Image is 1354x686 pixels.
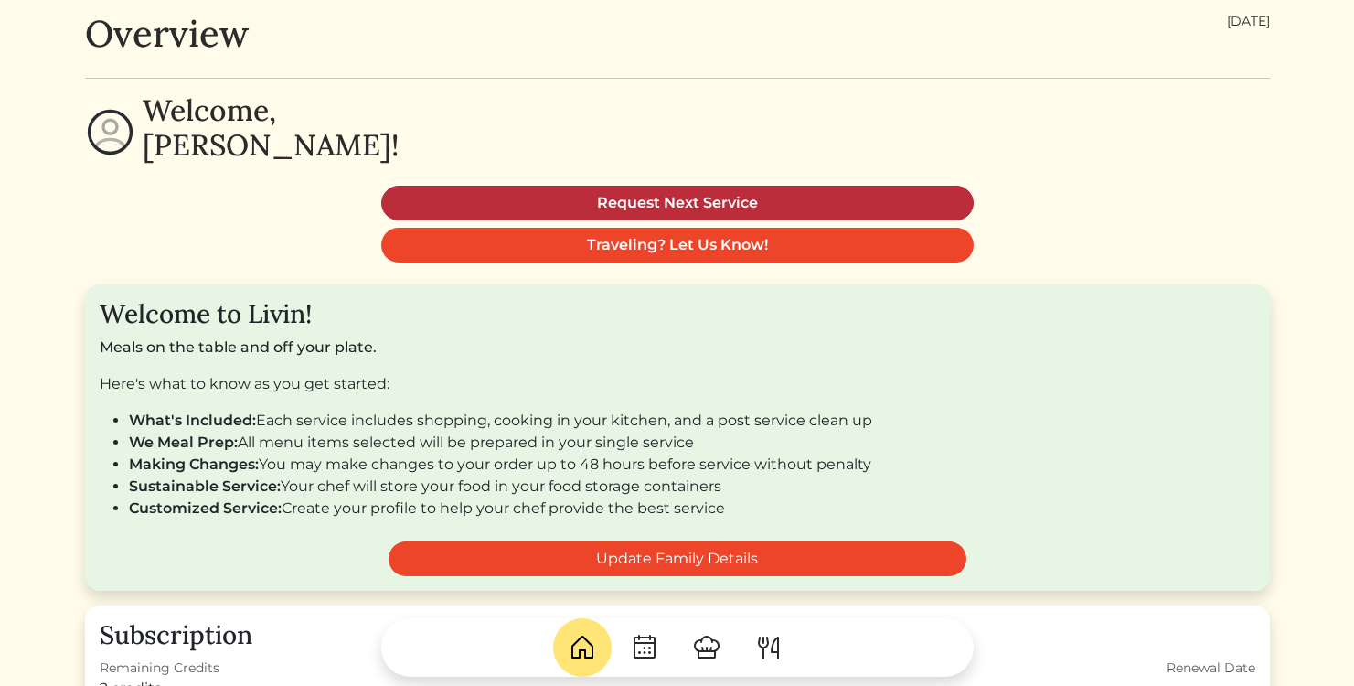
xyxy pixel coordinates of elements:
[129,498,1255,520] li: Create your profile to help your chef provide the best service
[389,541,966,576] a: Update Family Details
[129,477,281,495] span: Sustainable Service:
[630,633,659,662] img: CalendarDots-5bcf9d9080389f2a281d69619e1c85352834be518fbc73d9501aef674afc0d57.svg
[85,107,135,157] img: profile-circle-6dcd711754eaac681cb4e5fa6e5947ecf152da99a3a386d1f417117c42b37ef2.svg
[85,12,249,56] h1: Overview
[129,410,1255,432] li: Each service includes shopping, cooking in your kitchen, and a post service clean up
[129,434,238,451] span: We Meal Prep:
[100,337,1255,359] p: Meals on the table and off your plate.
[143,93,399,164] h2: Welcome, [PERSON_NAME]!
[692,633,721,662] img: ChefHat-a374fb509e4f37eb0702ca99f5f64f3b6956810f32a249b33092029f8484b388.svg
[129,499,282,517] span: Customized Service:
[1227,12,1270,31] div: [DATE]
[100,299,1255,330] h3: Welcome to Livin!
[129,412,256,429] span: What's Included:
[100,373,1255,395] p: Here's what to know as you get started:
[381,228,974,263] a: Traveling? Let Us Know!
[129,432,1255,454] li: All menu items selected will be prepared in your single service
[129,476,1255,498] li: Your chef will store your food in your food storage containers
[381,186,974,220] a: Request Next Service
[568,633,597,662] img: House-9bf13187bcbb5817f509fe5e7408150f90897510c4275e13d0d5fca38e0b5951.svg
[129,454,1255,476] li: You may make changes to your order up to 48 hours before service without penalty
[129,456,259,473] span: Making Changes:
[754,633,784,662] img: ForkKnife-55491504ffdb50bab0c1e09e7649658475375261d09fd45db06cec23bce548bf.svg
